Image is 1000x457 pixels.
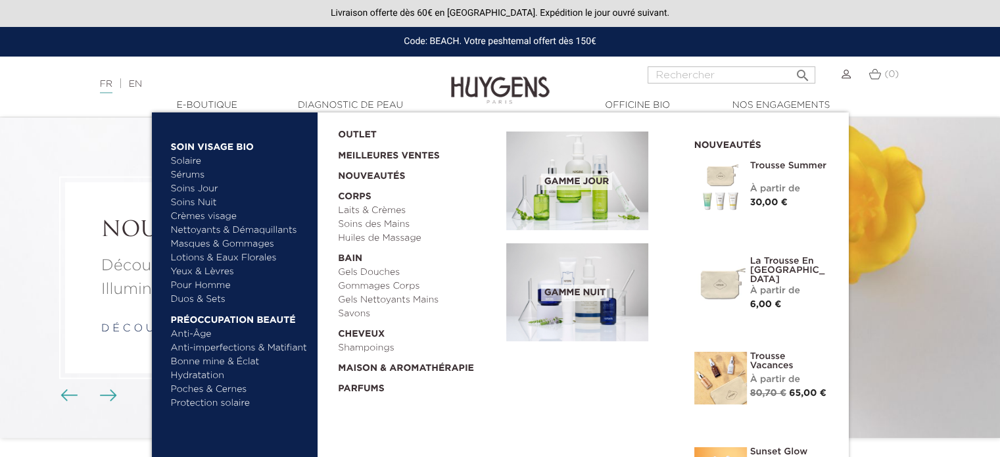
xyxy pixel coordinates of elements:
[171,355,308,369] a: Bonne mine & Éclat
[338,293,497,307] a: Gels Nettoyants Mains
[171,210,308,224] a: Crèmes visage
[338,231,497,245] a: Huiles de Massage
[750,389,786,398] span: 80,70 €
[338,183,497,204] a: Corps
[171,251,308,265] a: Lotions & Eaux Florales
[171,306,308,327] a: Préoccupation beauté
[171,265,308,279] a: Yeux & Lèvres
[338,341,497,355] a: Shampoings
[750,373,829,387] div: À partir de
[750,161,829,170] a: Trousse Summer
[101,254,379,301] a: Découvrez notre Élixir Perfecteur Illuminateur !
[338,307,497,321] a: Savons
[338,321,497,341] a: Cheveux
[715,99,847,112] a: Nos engagements
[171,155,308,168] a: Solaire
[338,142,485,163] a: Meilleures Ventes
[506,132,648,230] img: routine_jour_banner.jpg
[694,352,747,404] img: La Trousse vacances
[451,55,550,106] img: Huygens
[750,256,829,284] a: La Trousse en [GEOGRAPHIC_DATA]
[790,62,814,80] button: 
[338,279,497,293] a: Gommages Corps
[506,243,675,342] a: Gamme nuit
[750,447,829,456] a: Sunset Glow
[750,284,829,298] div: À partir de
[171,196,297,210] a: Soins Nuit
[338,266,497,279] a: Gels Douches
[171,133,308,155] a: Soin Visage Bio
[694,256,747,309] img: La Trousse en Coton
[171,182,308,196] a: Soins Jour
[66,386,108,406] div: Boutons du carrousel
[338,163,497,183] a: Nouveautés
[750,352,829,370] a: Trousse Vacances
[171,397,308,410] a: Protection solaire
[338,204,497,218] a: Laits & Crèmes
[171,293,308,306] a: Duos & Sets
[694,135,829,151] h2: Nouveautés
[141,99,273,112] a: E-Boutique
[100,80,112,93] a: FR
[884,70,899,79] span: (0)
[338,122,485,142] a: OUTLET
[789,389,826,398] span: 65,00 €
[129,80,142,89] a: EN
[506,243,648,342] img: routine_nuit_banner.jpg
[171,237,308,251] a: Masques & Gommages
[93,76,407,92] div: |
[794,64,810,80] i: 
[285,99,416,112] a: Diagnostic de peau
[338,375,497,396] a: Parfums
[171,279,308,293] a: Pour Homme
[541,174,612,190] span: Gamme jour
[101,219,379,244] a: NOUVEAU !
[171,224,308,237] a: Nettoyants & Démaquillants
[750,198,788,207] span: 30,00 €
[338,355,497,375] a: Maison & Aromathérapie
[338,245,497,266] a: Bain
[171,168,308,182] a: Sérums
[101,324,193,334] a: d é c o u v r i r
[541,285,609,301] span: Gamme nuit
[338,218,497,231] a: Soins des Mains
[694,161,747,214] img: Trousse Summer
[171,383,308,397] a: Poches & Cernes
[506,132,675,230] a: Gamme jour
[171,327,308,341] a: Anti-Âge
[171,341,308,355] a: Anti-imperfections & Matifiant
[750,182,829,196] div: À partir de
[750,300,782,309] span: 6,00 €
[648,66,815,84] input: Rechercher
[171,369,308,383] a: Hydratation
[572,99,703,112] a: Officine Bio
